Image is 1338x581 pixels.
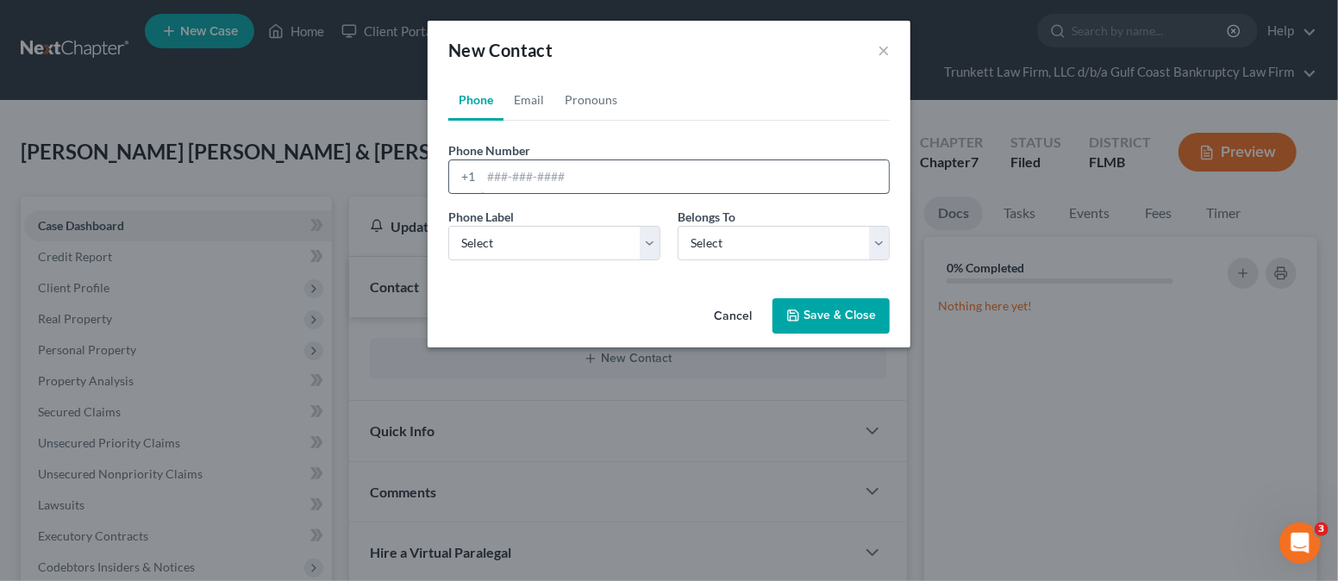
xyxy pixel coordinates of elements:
[449,160,481,193] div: +1
[878,40,890,60] button: ×
[448,79,503,121] a: Phone
[503,79,554,121] a: Email
[448,209,514,224] span: Phone Label
[481,160,889,193] input: ###-###-####
[554,79,628,121] a: Pronouns
[1315,522,1329,536] span: 3
[1279,522,1321,564] iframe: Intercom live chat
[448,40,553,60] span: New Contact
[448,143,530,158] span: Phone Number
[678,209,735,224] span: Belongs To
[772,298,890,334] button: Save & Close
[700,300,766,334] button: Cancel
